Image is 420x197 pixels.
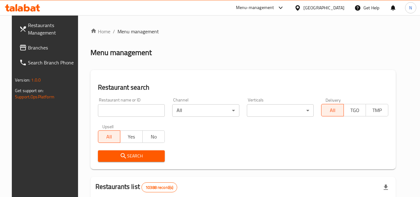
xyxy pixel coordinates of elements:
[344,104,366,116] button: TGO
[98,150,165,162] button: Search
[141,182,177,192] div: Total records count
[15,87,44,95] span: Get support on:
[98,130,121,143] button: All
[368,106,386,115] span: TMP
[28,44,77,51] span: Branches
[103,152,160,160] span: Search
[366,104,388,116] button: TMP
[321,104,344,116] button: All
[172,104,239,117] div: All
[14,40,82,55] a: Branches
[28,21,77,36] span: Restaurants Management
[31,76,41,84] span: 1.0.0
[102,124,114,129] label: Upsell
[325,98,341,102] label: Delivery
[123,132,140,141] span: Yes
[113,28,115,35] li: /
[98,104,165,117] input: Search for restaurant name or ID..
[14,18,82,40] a: Restaurants Management
[118,28,159,35] span: Menu management
[142,130,165,143] button: No
[247,104,314,117] div: ​
[120,130,143,143] button: Yes
[303,4,344,11] div: [GEOGRAPHIC_DATA]
[236,4,274,12] div: Menu-management
[101,132,118,141] span: All
[90,28,396,35] nav: breadcrumb
[346,106,364,115] span: TGO
[409,4,412,11] span: N
[28,59,77,66] span: Search Branch Phone
[324,106,341,115] span: All
[98,83,388,92] h2: Restaurant search
[378,180,393,195] div: Export file
[145,132,163,141] span: No
[95,182,178,192] h2: Restaurants list
[142,185,177,190] span: 10388 record(s)
[14,55,82,70] a: Search Branch Phone
[15,76,30,84] span: Version:
[90,48,152,58] h2: Menu management
[90,28,110,35] a: Home
[15,93,54,101] a: Support.OpsPlatform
